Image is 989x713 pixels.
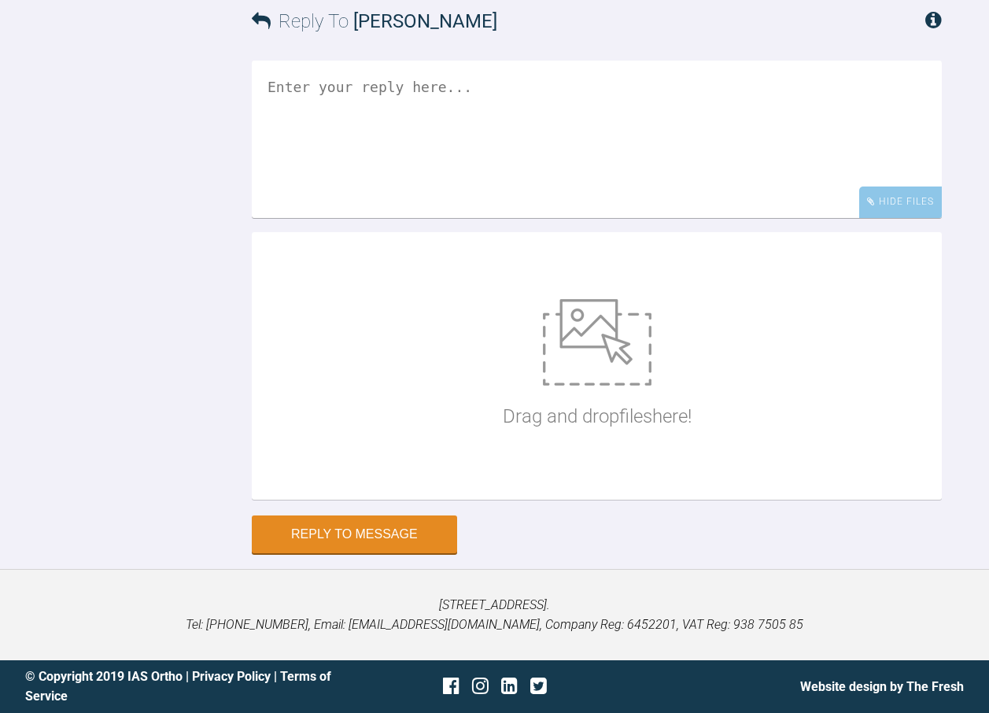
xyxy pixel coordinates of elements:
p: Drag and drop files here! [503,401,692,431]
h3: Reply To [252,6,497,36]
div: © Copyright 2019 IAS Ortho | | [25,667,338,707]
a: Website design by The Fresh [800,679,964,694]
a: Privacy Policy [192,669,271,684]
p: [STREET_ADDRESS]. Tel: [PHONE_NUMBER], Email: [EMAIL_ADDRESS][DOMAIN_NAME], Company Reg: 6452201,... [25,595,964,635]
span: [PERSON_NAME] [353,10,497,32]
div: Hide Files [859,187,942,217]
button: Reply to Message [252,515,457,553]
